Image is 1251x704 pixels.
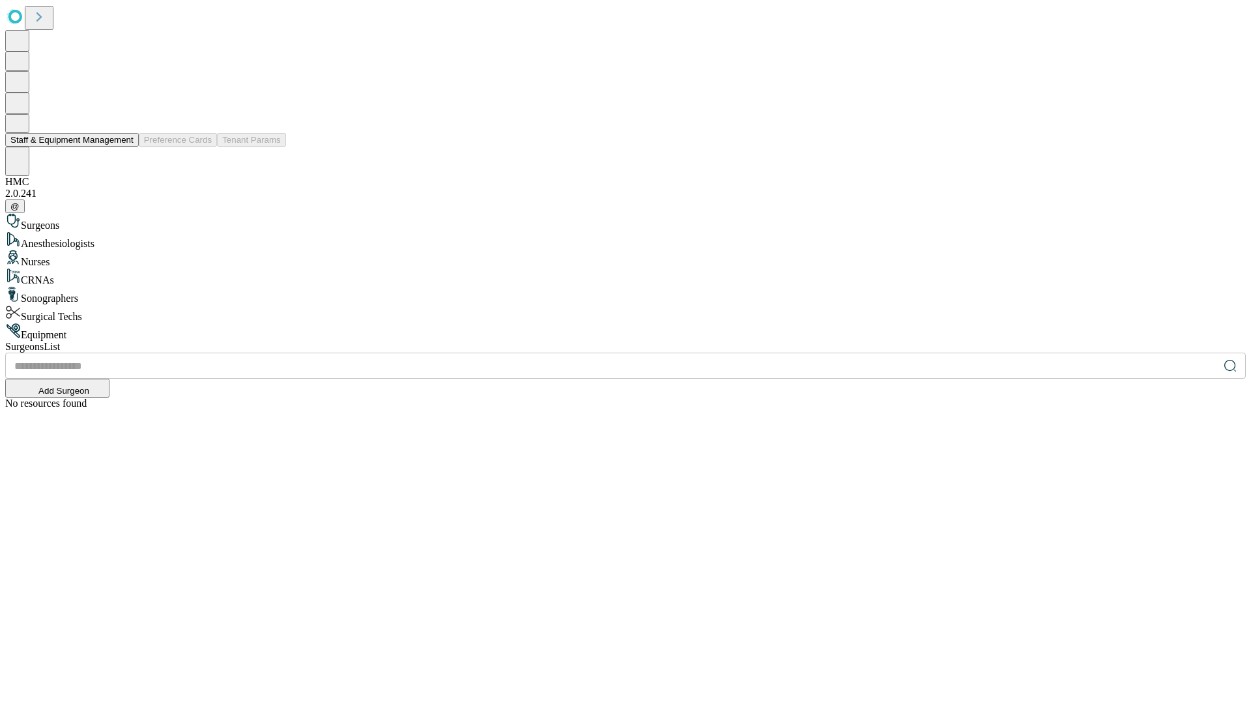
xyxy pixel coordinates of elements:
[38,386,89,396] span: Add Surgeon
[5,323,1246,341] div: Equipment
[5,286,1246,304] div: Sonographers
[217,133,286,147] button: Tenant Params
[5,341,1246,353] div: Surgeons List
[139,133,217,147] button: Preference Cards
[5,176,1246,188] div: HMC
[5,231,1246,250] div: Anesthesiologists
[5,398,1246,409] div: No resources found
[5,268,1246,286] div: CRNAs
[5,379,109,398] button: Add Surgeon
[10,201,20,211] span: @
[5,199,25,213] button: @
[5,213,1246,231] div: Surgeons
[5,188,1246,199] div: 2.0.241
[5,250,1246,268] div: Nurses
[5,304,1246,323] div: Surgical Techs
[5,133,139,147] button: Staff & Equipment Management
